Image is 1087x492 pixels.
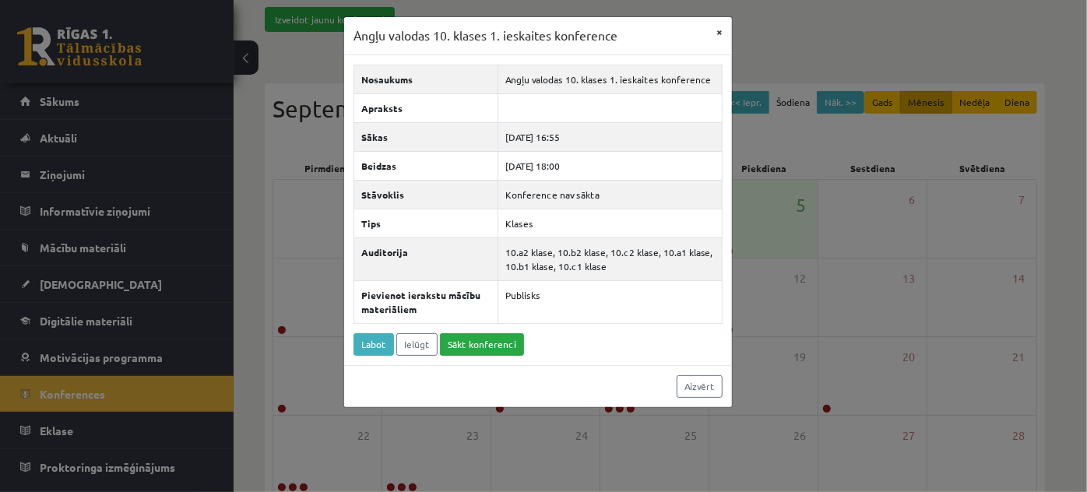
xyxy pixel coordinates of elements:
[354,180,498,209] th: Stāvoklis
[498,209,722,237] td: Klases
[354,151,498,180] th: Beidzas
[498,280,722,323] td: Publisks
[707,17,732,47] button: ×
[354,122,498,151] th: Sākas
[498,151,722,180] td: [DATE] 18:00
[498,237,722,280] td: 10.a2 klase, 10.b2 klase, 10.c2 klase, 10.a1 klase, 10.b1 klase, 10.c1 klase
[354,65,498,93] th: Nosaukums
[354,237,498,280] th: Auditorija
[354,280,498,323] th: Pievienot ierakstu mācību materiāliem
[354,209,498,237] th: Tips
[396,333,438,356] a: Ielūgt
[354,333,394,356] a: Labot
[498,180,722,209] td: Konference nav sākta
[354,26,617,45] h3: Angļu valodas 10. klases 1. ieskaites konference
[677,375,723,398] a: Aizvērt
[498,65,722,93] td: Angļu valodas 10. klases 1. ieskaites konference
[440,333,524,356] a: Sākt konferenci
[354,93,498,122] th: Apraksts
[498,122,722,151] td: [DATE] 16:55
